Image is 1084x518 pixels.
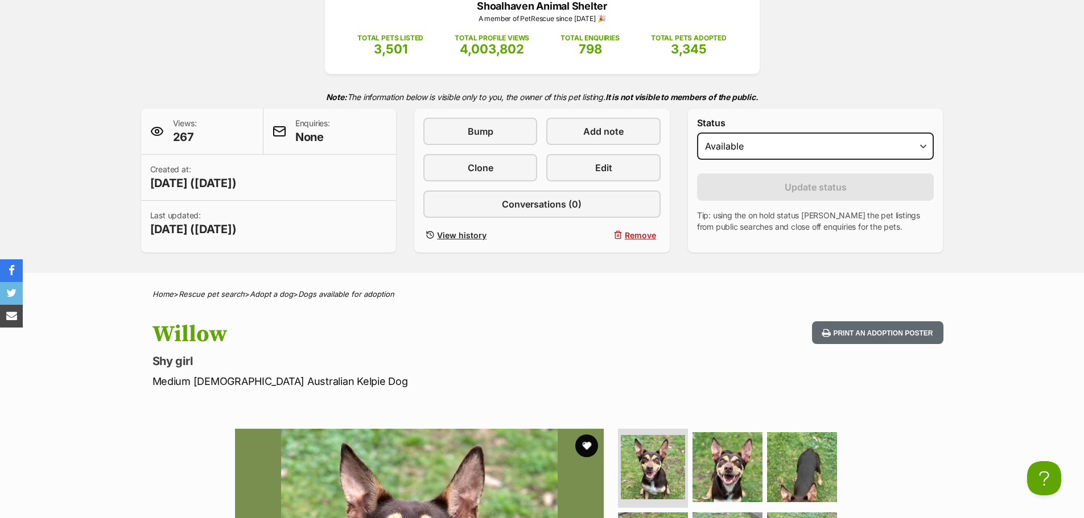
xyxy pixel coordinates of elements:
[150,175,237,191] span: [DATE] ([DATE])
[437,229,487,241] span: View history
[546,227,660,243] button: Remove
[326,92,347,102] strong: Note:
[671,42,707,56] span: 3,345
[179,289,245,299] a: Rescue pet search
[651,33,727,43] p: TOTAL PETS ADOPTED
[767,432,837,502] img: Photo of Willow
[250,289,293,299] a: Adopt a dog
[423,154,537,181] a: Clone
[785,180,847,194] span: Update status
[342,14,743,24] p: A member of PetRescue since [DATE] 🎉
[374,42,407,56] span: 3,501
[697,210,934,233] p: Tip: using the on hold status [PERSON_NAME] the pet listings from public searches and close off e...
[460,42,524,56] span: 4,003,802
[502,197,582,211] span: Conversations (0)
[141,85,943,109] p: The information below is visible only to you, the owner of this pet listing.
[298,289,394,299] a: Dogs available for adoption
[468,125,493,138] span: Bump
[357,33,423,43] p: TOTAL PETS LISTED
[812,321,943,345] button: Print an adoption poster
[152,321,634,347] h1: Willow
[693,432,762,502] img: Photo of Willow
[546,118,660,145] a: Add note
[546,154,660,181] a: Edit
[560,33,619,43] p: TOTAL ENQUIRIES
[621,435,685,499] img: Photo of Willow
[697,118,934,128] label: Status
[173,129,197,145] span: 267
[423,227,537,243] a: View history
[295,129,330,145] span: None
[625,229,656,241] span: Remove
[575,434,598,457] button: favourite
[697,173,934,201] button: Update status
[173,118,197,145] p: Views:
[605,92,759,102] strong: It is not visible to members of the public.
[124,290,961,299] div: > > >
[150,221,237,237] span: [DATE] ([DATE])
[152,353,634,369] p: Shy girl
[468,161,493,175] span: Clone
[423,118,537,145] a: Bump
[579,42,602,56] span: 798
[1027,461,1061,495] iframe: Help Scout Beacon - Open
[423,190,661,218] a: Conversations (0)
[152,289,174,299] a: Home
[595,161,612,175] span: Edit
[152,374,634,389] p: Medium [DEMOGRAPHIC_DATA] Australian Kelpie Dog
[455,33,529,43] p: TOTAL PROFILE VIEWS
[150,210,237,237] p: Last updated:
[150,164,237,191] p: Created at:
[295,118,330,145] p: Enquiries:
[583,125,624,138] span: Add note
